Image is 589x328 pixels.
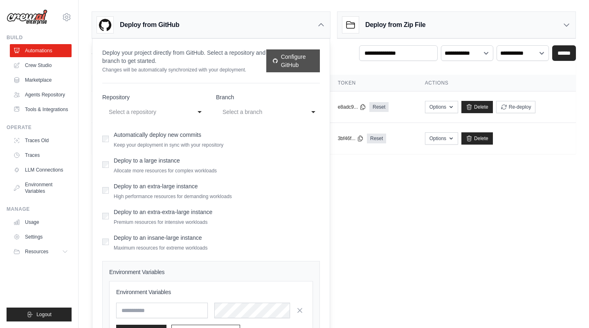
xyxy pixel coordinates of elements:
a: Configure GitHub [266,49,320,72]
button: Options [425,101,458,113]
label: Deploy to an extra-extra-large instance [114,209,212,215]
a: Marketplace [10,74,72,87]
div: Select a branch [223,107,297,117]
th: Actions [415,75,576,91]
a: Agents Repository [10,88,72,101]
a: Crew Studio [10,59,72,72]
a: Reset [369,102,389,112]
a: Traces Old [10,134,72,147]
div: Operate [7,124,72,131]
p: Manage and monitor your active crew automations from this dashboard. [92,57,274,65]
div: Select a repository [109,107,183,117]
a: Settings [10,230,72,243]
th: Crew [92,75,239,91]
p: Deploy your project directly from GitHub. Select a repository and branch to get started. [102,49,266,65]
h4: Environment Variables [109,268,313,276]
img: GitHub Logo [97,17,113,33]
h3: Deploy from GitHub [120,20,179,30]
label: Repository [102,93,206,101]
p: High performance resources for demanding workloads [114,193,232,200]
div: Build [7,34,72,41]
p: Allocate more resources for complex workloads [114,167,217,174]
button: Resources [10,245,72,258]
span: Resources [25,248,48,255]
h3: Environment Variables [116,288,306,296]
label: Deploy to an insane-large instance [114,234,202,241]
a: LLM Connections [10,163,72,176]
a: Delete [461,101,493,113]
h2: Automations Live [92,45,274,57]
p: Premium resources for intensive workloads [114,219,212,225]
h3: Deploy from Zip File [365,20,425,30]
a: Environment Variables [10,178,72,198]
a: Tools & Integrations [10,103,72,116]
button: Logout [7,308,72,321]
label: Deploy to an extra-large instance [114,183,198,190]
span: Logout [36,311,52,318]
a: Reset [367,134,386,143]
p: Keep your deployment in sync with your repository [114,142,223,148]
button: Options [425,132,458,145]
button: e8adc9... [338,104,366,110]
label: Branch [216,93,320,101]
button: 3bf46f... [338,135,364,142]
div: Manage [7,206,72,212]
th: Token [328,75,415,91]
label: Automatically deploy new commits [114,132,201,138]
p: Changes will be automatically synchronized with your deployment. [102,67,266,73]
label: Deploy to a large instance [114,157,180,164]
p: Maximum resources for extreme workloads [114,245,207,251]
a: Delete [461,132,493,145]
a: Traces [10,149,72,162]
a: Automations [10,44,72,57]
img: Logo [7,9,47,25]
button: Re-deploy [496,101,536,113]
a: Usage [10,216,72,229]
